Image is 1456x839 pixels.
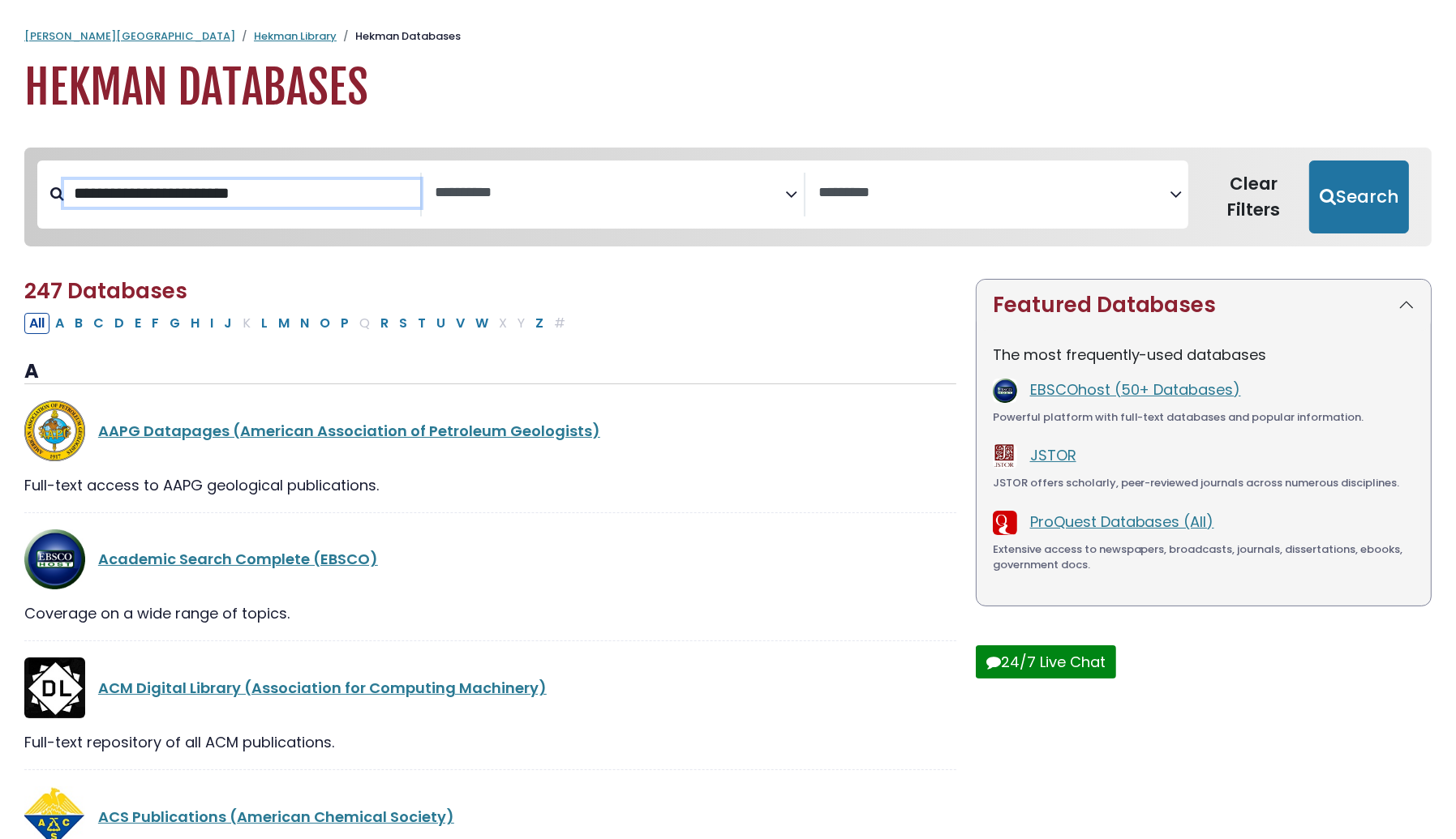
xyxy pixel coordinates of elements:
[976,645,1116,678] button: 24/7 Live Chat
[530,313,548,334] button: Filter Results Z
[315,313,335,334] button: Filter Results O
[24,148,1432,246] nav: Search filters
[98,807,454,827] a: ACS Publications (American Chemical Society)
[336,313,354,334] button: Filter Results P
[24,312,572,332] div: Alpha-list to filter by first letter of database name
[1030,445,1076,465] a: JSTOR
[24,602,956,624] div: Coverage on a wide range of topics.
[1030,379,1241,400] a: EBSCOhost (50+ Databases)
[435,185,786,202] textarea: Search
[413,313,431,334] button: Filter Results T
[64,180,420,207] input: Search database by title or keyword
[295,313,314,334] button: Filter Results N
[993,344,1415,366] p: The most frequently-used databases
[147,313,164,334] button: Filter Results F
[818,185,1170,202] textarea: Search
[24,276,187,306] span: 247 Databases
[993,541,1415,573] div: Extensive access to newspapers, broadcasts, journals, dissertations, ebooks, government docs.
[186,313,204,334] button: Filter Results H
[98,549,378,569] a: Academic Search Complete (EBSCO)
[98,678,547,698] a: ACM Digital Library (Association for Computing Machinery)
[24,731,956,753] div: Full-text repository of all ACM publications.
[24,360,956,384] h3: A
[993,475,1415,491] div: JSTOR offers scholarly, peer-reviewed journals across numerous disciplines.
[24,474,956,496] div: Full-text access to AAPG geological publications.
[110,313,129,334] button: Filter Results D
[205,313,218,334] button: Filter Results I
[24,28,1432,45] nav: breadcrumb
[394,313,412,334] button: Filter Results S
[24,61,1432,115] h1: Hekman Databases
[977,280,1431,331] button: Featured Databases
[165,313,185,334] button: Filter Results G
[88,313,109,334] button: Filter Results C
[70,313,88,334] button: Filter Results B
[432,313,450,334] button: Filter Results U
[451,313,470,334] button: Filter Results V
[470,313,493,334] button: Filter Results W
[1309,161,1409,233] button: Submit for Search Results
[254,28,337,44] a: Hekman Library
[219,313,237,334] button: Filter Results J
[1030,512,1214,532] a: ProQuest Databases (All)
[24,28,235,44] a: [PERSON_NAME][GEOGRAPHIC_DATA]
[273,313,294,334] button: Filter Results M
[337,28,461,45] li: Hekman Databases
[98,421,600,441] a: AAPG Datapages (American Association of Petroleum Geologists)
[993,409,1415,426] div: Powerful platform with full-text databases and popular information.
[24,313,49,334] button: All
[130,313,146,334] button: Filter Results E
[376,313,393,334] button: Filter Results R
[1198,161,1309,233] button: Clear Filters
[256,313,273,334] button: Filter Results L
[50,313,69,334] button: Filter Results A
